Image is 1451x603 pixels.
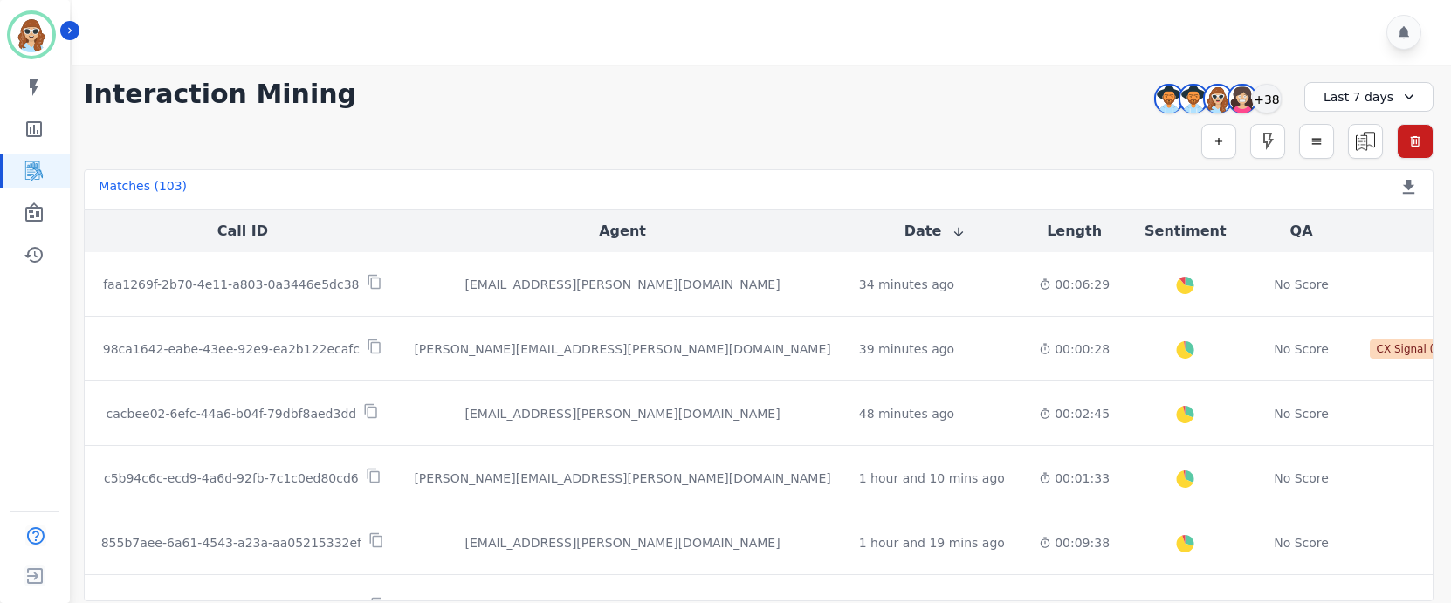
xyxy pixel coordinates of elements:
div: 39 minutes ago [859,340,954,358]
button: Call ID [217,221,268,242]
p: 98ca1642-eabe-43ee-92e9-ea2b122ecafc [103,340,360,358]
div: 1 hour and 19 mins ago [859,534,1005,552]
div: [EMAIL_ADDRESS][PERSON_NAME][DOMAIN_NAME] [414,276,830,293]
div: [PERSON_NAME][EMAIL_ADDRESS][PERSON_NAME][DOMAIN_NAME] [414,469,830,487]
p: 855b7aee-6a61-4543-a23a-aa05215332ef [101,534,361,552]
img: Bordered avatar [10,14,52,56]
h1: Interaction Mining [84,79,356,110]
p: faa1269f-2b70-4e11-a803-0a3446e5dc38 [103,276,359,293]
div: No Score [1274,340,1329,358]
p: cacbee02-6efc-44a6-b04f-79dbf8aed3dd [107,405,357,422]
div: [EMAIL_ADDRESS][PERSON_NAME][DOMAIN_NAME] [414,534,830,552]
div: Last 7 days [1304,82,1434,112]
div: 1 hour and 10 mins ago [859,469,1005,487]
button: QA [1290,221,1313,242]
div: 48 minutes ago [859,405,954,422]
button: Agent [599,221,646,242]
div: Matches ( 103 ) [99,177,187,202]
div: No Score [1274,405,1329,422]
div: 00:01:33 [1039,469,1110,487]
div: 00:02:45 [1039,405,1110,422]
div: 00:09:38 [1039,534,1110,552]
div: No Score [1274,469,1329,487]
div: +38 [1252,84,1282,113]
div: No Score [1274,534,1329,552]
div: [EMAIL_ADDRESS][PERSON_NAME][DOMAIN_NAME] [414,405,830,422]
div: 34 minutes ago [859,276,954,293]
button: Date [904,221,966,242]
div: [PERSON_NAME][EMAIL_ADDRESS][PERSON_NAME][DOMAIN_NAME] [414,340,830,358]
p: c5b94c6c-ecd9-4a6d-92fb-7c1c0ed80cd6 [104,469,359,487]
button: Length [1047,221,1102,242]
div: 00:06:29 [1039,276,1110,293]
button: Sentiment [1145,221,1226,242]
div: 00:00:28 [1039,340,1110,358]
div: No Score [1274,276,1329,293]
